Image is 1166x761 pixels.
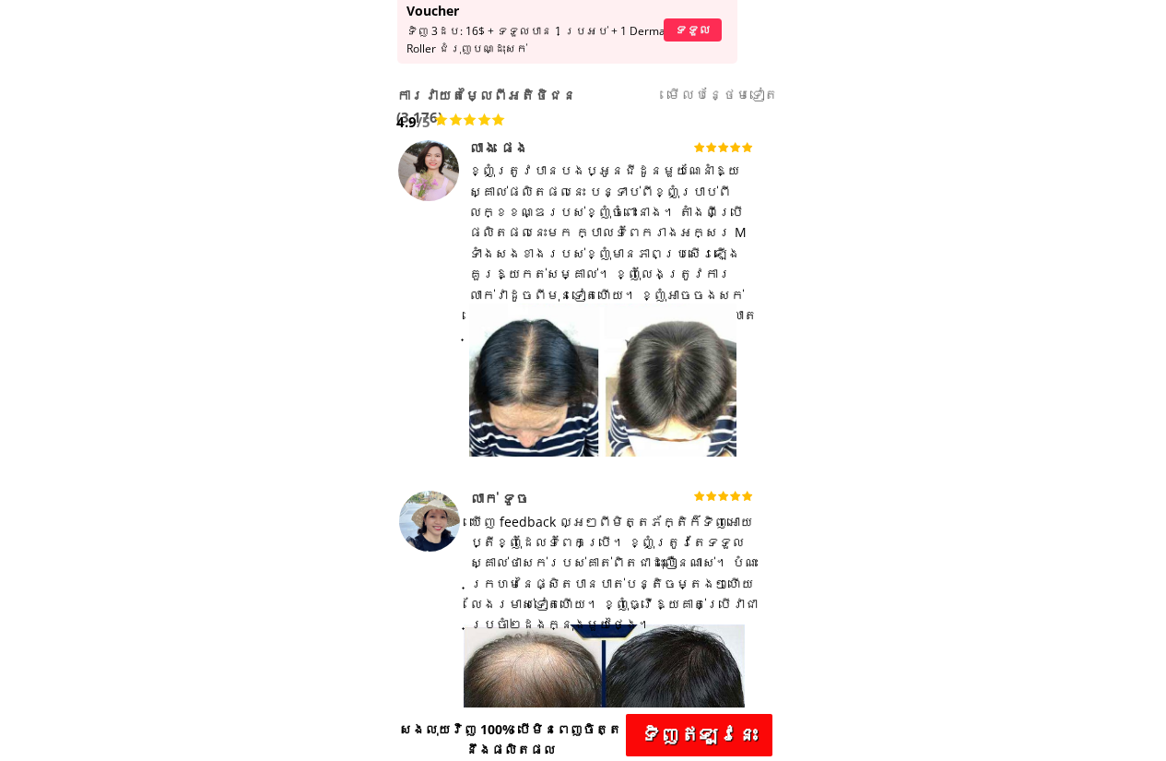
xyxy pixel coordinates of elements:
[396,111,445,133] h3: /5
[667,84,819,106] h3: មើល​បន្ថែម​ទៀត
[406,1,553,21] h3: Voucher
[469,139,643,156] div: លាង ផេង
[396,86,576,126] span: ការវាយតម្លៃពីអតិថិជន (3,176)
[396,113,417,131] span: 4.9
[664,18,722,42] p: ទទួល
[469,161,760,347] div: ខ្ញុំ​ត្រូវ​បាន​បង​ប្អូន​ជីដូន​មួយ​ណែនាំ​ឱ្យ​ស្គាល់​ផលិតផល​នេះ បន្ទាប់​ពី​ខ្ញុំ​ប្រាប់​ពី​លក្ខខណ្...
[399,720,621,758] span: សងលុយវិញ 100% បើមិនពេញចិត្តនឹងផលិតផល
[406,22,668,57] h3: ទិញ 3ដប: 16$ + ទទួលបាន 1 ប្រអប់ + 1 Derma Roller ជំរុញបណ្ដុះសក់
[470,490,644,506] div: លាក់ ទូច
[626,714,772,756] p: ទិញ​ឥឡូវនេះ
[470,512,759,636] div: ឃើញ​ feedback ល្អ​ៗ​ពី​មិត្តភ័ក្តិ​ក៏​ទិញ​អោយ​ប្តី​ខ្ញុំ​ដែល​ទំពែក​ប្រើ។ ខ្ញុំត្រូវតែទទួលស្គាល់ថា...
